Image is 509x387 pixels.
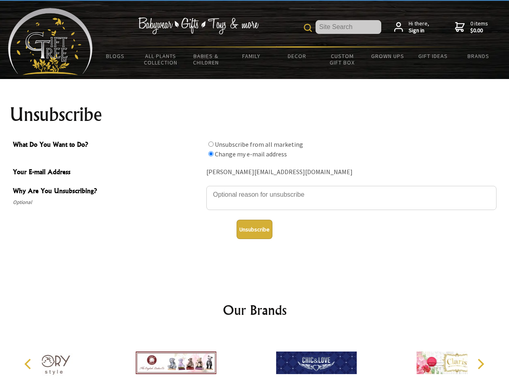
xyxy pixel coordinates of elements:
[138,17,259,34] img: Babywear - Gifts - Toys & more
[8,8,93,75] img: Babyware - Gifts - Toys and more...
[208,141,214,147] input: What Do You Want to Do?
[229,48,274,64] a: Family
[304,24,312,32] img: product search
[394,20,429,34] a: Hi there,Sign in
[138,48,184,71] a: All Plants Collection
[274,48,320,64] a: Decor
[10,105,500,124] h1: Unsubscribe
[365,48,410,64] a: Grown Ups
[16,300,493,320] h2: Our Brands
[410,48,456,64] a: Gift Ideas
[409,20,429,34] span: Hi there,
[316,20,381,34] input: Site Search
[472,355,489,373] button: Next
[13,139,202,151] span: What Do You Want to Do?
[93,48,138,64] a: BLOGS
[320,48,365,71] a: Custom Gift Box
[409,27,429,34] strong: Sign in
[456,48,501,64] a: Brands
[237,220,272,239] button: Unsubscribe
[206,166,497,179] div: [PERSON_NAME][EMAIL_ADDRESS][DOMAIN_NAME]
[455,20,488,34] a: 0 items$0.00
[470,27,488,34] strong: $0.00
[183,48,229,71] a: Babies & Children
[13,167,202,179] span: Your E-mail Address
[470,20,488,34] span: 0 items
[20,355,38,373] button: Previous
[208,151,214,156] input: What Do You Want to Do?
[13,186,202,198] span: Why Are You Unsubscribing?
[206,186,497,210] textarea: Why Are You Unsubscribing?
[215,140,303,148] label: Unsubscribe from all marketing
[13,198,202,207] span: Optional
[215,150,287,158] label: Change my e-mail address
